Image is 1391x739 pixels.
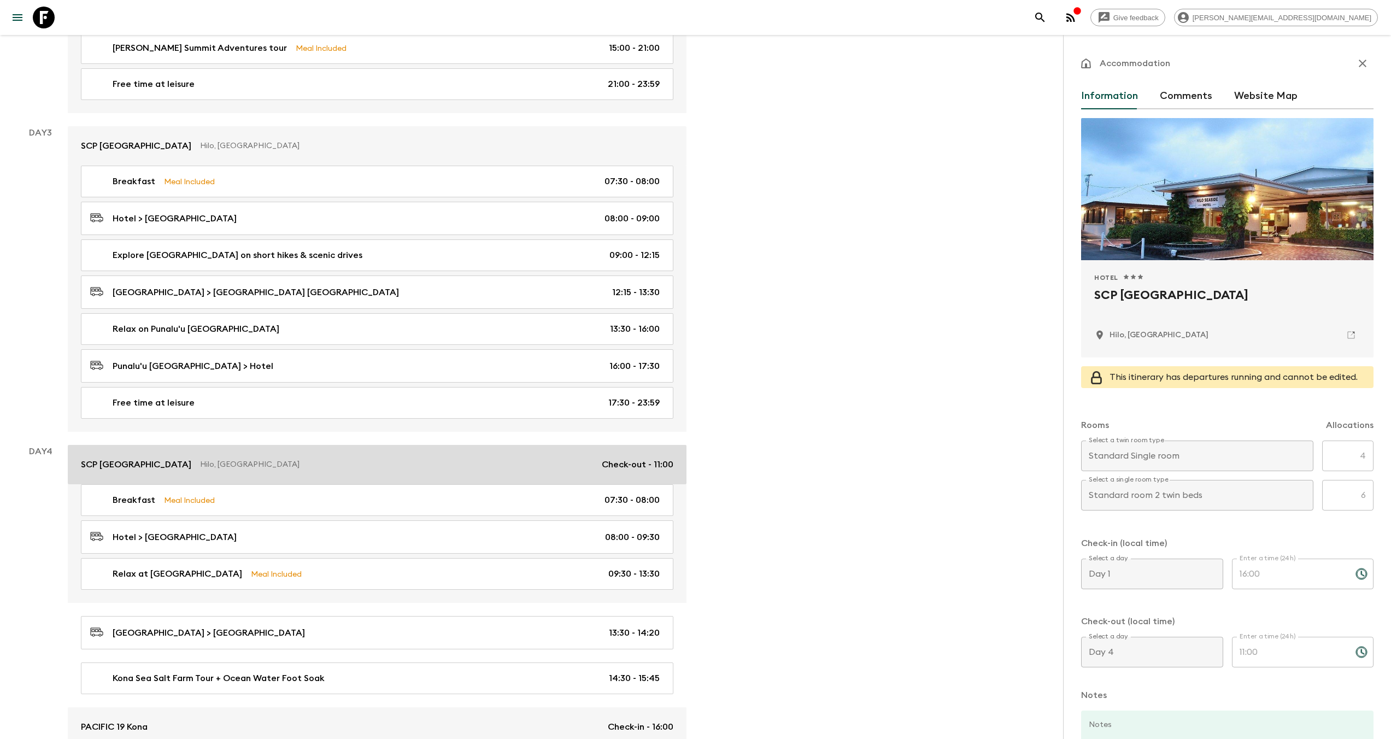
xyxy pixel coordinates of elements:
[81,387,673,419] a: Free time at leisure17:30 - 23:59
[113,212,237,225] p: Hotel > [GEOGRAPHIC_DATA]
[1094,273,1118,282] span: Hotel
[81,720,148,734] p: PACIFIC 19 Kona
[1081,537,1374,550] p: Check-in (local time)
[251,568,302,580] p: Meal Included
[608,396,660,409] p: 17:30 - 23:59
[605,531,660,544] p: 08:00 - 09:30
[113,78,195,91] p: Free time at leisure
[602,458,673,471] p: Check-out - 11:00
[1081,118,1374,260] div: Photo of SCP Hilo Hotel
[296,42,347,54] p: Meal Included
[604,212,660,225] p: 08:00 - 09:00
[608,720,673,734] p: Check-in - 16:00
[113,249,362,262] p: Explore [GEOGRAPHIC_DATA] on short hikes & scenic drives
[608,78,660,91] p: 21:00 - 23:59
[81,313,673,345] a: Relax on Punalu'u [GEOGRAPHIC_DATA]13:30 - 16:00
[81,520,673,554] a: Hotel > [GEOGRAPHIC_DATA]08:00 - 09:30
[1232,559,1347,589] input: hh:mm
[1240,554,1296,563] label: Enter a time (24h)
[13,126,68,139] p: Day 3
[68,445,686,484] a: SCP [GEOGRAPHIC_DATA]Hilo, [GEOGRAPHIC_DATA]Check-out - 11:00
[1232,637,1347,667] input: hh:mm
[81,239,673,271] a: Explore [GEOGRAPHIC_DATA] on short hikes & scenic drives09:00 - 12:15
[81,484,673,516] a: BreakfastMeal Included07:30 - 08:00
[81,68,673,100] a: Free time at leisure21:00 - 23:59
[13,445,68,458] p: Day 4
[609,626,660,640] p: 13:30 - 14:20
[609,672,660,685] p: 14:30 - 15:45
[609,249,660,262] p: 09:00 - 12:15
[68,126,686,166] a: SCP [GEOGRAPHIC_DATA]Hilo, [GEOGRAPHIC_DATA]
[113,42,287,55] p: [PERSON_NAME] Summit Adventures tour
[81,166,673,197] a: BreakfastMeal Included07:30 - 08:00
[609,42,660,55] p: 15:00 - 21:00
[7,7,28,28] button: menu
[113,672,325,685] p: Kona Sea Salt Farm Tour + Ocean Water Foot Soak
[1110,330,1208,341] p: Hilo, United States of America
[1110,373,1358,382] span: This itinerary has departures running and cannot be edited.
[1100,57,1170,70] p: Accommodation
[609,360,660,373] p: 16:00 - 17:30
[81,458,191,471] p: SCP [GEOGRAPHIC_DATA]
[81,139,191,153] p: SCP [GEOGRAPHIC_DATA]
[604,494,660,507] p: 07:30 - 08:00
[1081,615,1374,628] p: Check-out (local time)
[81,662,673,694] a: Kona Sea Salt Farm Tour + Ocean Water Foot Soak14:30 - 15:45
[81,616,673,649] a: [GEOGRAPHIC_DATA] > [GEOGRAPHIC_DATA]13:30 - 14:20
[113,567,242,580] p: Relax at [GEOGRAPHIC_DATA]
[113,494,155,507] p: Breakfast
[1326,419,1374,432] p: Allocations
[1081,689,1374,702] p: Notes
[1081,419,1109,432] p: Rooms
[113,286,399,299] p: [GEOGRAPHIC_DATA] > [GEOGRAPHIC_DATA] [GEOGRAPHIC_DATA]
[113,626,305,640] p: [GEOGRAPHIC_DATA] > [GEOGRAPHIC_DATA]
[200,459,593,470] p: Hilo, [GEOGRAPHIC_DATA]
[1089,554,1128,563] label: Select a day
[604,175,660,188] p: 07:30 - 08:00
[1089,475,1169,484] label: Select a single room type
[81,349,673,383] a: Punalu'u [GEOGRAPHIC_DATA] > Hotel16:00 - 17:30
[1234,83,1298,109] button: Website Map
[1107,14,1165,22] span: Give feedback
[113,531,237,544] p: Hotel > [GEOGRAPHIC_DATA]
[81,202,673,235] a: Hotel > [GEOGRAPHIC_DATA]08:00 - 09:00
[1089,632,1128,641] label: Select a day
[81,275,673,309] a: [GEOGRAPHIC_DATA] > [GEOGRAPHIC_DATA] [GEOGRAPHIC_DATA]12:15 - 13:30
[612,286,660,299] p: 12:15 - 13:30
[1089,436,1164,445] label: Select a twin room type
[113,175,155,188] p: Breakfast
[113,360,273,373] p: Punalu'u [GEOGRAPHIC_DATA] > Hotel
[164,175,215,187] p: Meal Included
[1090,9,1165,26] a: Give feedback
[1029,7,1051,28] button: search adventures
[164,494,215,506] p: Meal Included
[1240,632,1296,641] label: Enter a time (24h)
[1160,83,1212,109] button: Comments
[1187,14,1377,22] span: [PERSON_NAME][EMAIL_ADDRESS][DOMAIN_NAME]
[610,322,660,336] p: 13:30 - 16:00
[200,140,665,151] p: Hilo, [GEOGRAPHIC_DATA]
[1081,83,1138,109] button: Information
[608,567,660,580] p: 09:30 - 13:30
[113,396,195,409] p: Free time at leisure
[113,322,279,336] p: Relax on Punalu'u [GEOGRAPHIC_DATA]
[81,32,673,64] a: [PERSON_NAME] Summit Adventures tourMeal Included15:00 - 21:00
[81,558,673,590] a: Relax at [GEOGRAPHIC_DATA]Meal Included09:30 - 13:30
[1174,9,1378,26] div: [PERSON_NAME][EMAIL_ADDRESS][DOMAIN_NAME]
[1094,286,1360,321] h2: SCP [GEOGRAPHIC_DATA]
